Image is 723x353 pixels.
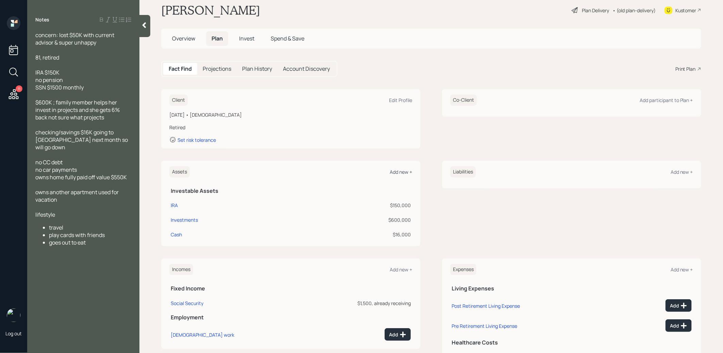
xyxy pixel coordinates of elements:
[450,264,476,275] h6: Expenses
[212,35,223,42] span: Plan
[390,266,412,273] div: Add new +
[203,66,231,72] h5: Projections
[171,314,411,321] h5: Employment
[670,322,687,329] div: Add
[35,69,84,91] span: IRA $150K no pension SSN $1500 monthly
[171,285,411,292] h5: Fixed Income
[303,231,411,238] div: $16,000
[35,211,55,218] span: lifestyle
[612,7,656,14] div: • (old plan-delivery)
[582,7,609,14] div: Plan Delivery
[450,166,476,178] h6: Liabilities
[670,302,687,309] div: Add
[169,124,412,131] div: Retired
[666,319,692,332] button: Add
[169,95,188,106] h6: Client
[49,239,86,246] span: goes out to eat
[171,188,411,194] h5: Investable Assets
[35,31,115,46] span: concern: lost $50K with current advisor & super unhappy
[675,65,696,72] div: Print Plan
[242,66,272,72] h5: Plan History
[169,66,192,72] h5: Fact Find
[389,97,412,103] div: Edit Profile
[172,35,195,42] span: Overview
[271,35,304,42] span: Spend & Save
[303,216,411,223] div: $600,000
[452,303,520,309] div: Post Retirement Living Expense
[35,129,129,151] span: checking/savings $16K going to [GEOGRAPHIC_DATA] next month so will go down
[169,166,190,178] h6: Assets
[16,85,22,92] div: 11
[5,330,22,337] div: Log out
[389,331,406,338] div: Add
[452,285,692,292] h5: Living Expenses
[49,224,63,231] span: travel
[35,99,121,121] span: $600K ; family member helps her invest in projects and she gets 6% back not sure what projects
[178,137,216,143] div: Set risk tolerance
[171,202,178,209] div: IRA
[171,300,203,306] div: Social Security
[171,231,182,238] div: Cash
[49,231,105,239] span: play cards with friends
[7,308,20,322] img: treva-nostdahl-headshot.png
[450,95,477,106] h6: Co-Client
[671,266,693,273] div: Add new +
[675,7,696,14] div: Kustomer
[169,111,412,118] div: [DATE] • [DEMOGRAPHIC_DATA]
[171,216,198,223] div: Investments
[452,339,692,346] h5: Healthcare Costs
[390,169,412,175] div: Add new +
[161,3,260,18] h1: [PERSON_NAME]
[671,169,693,175] div: Add new +
[169,264,193,275] h6: Incomes
[283,66,330,72] h5: Account Discovery
[640,97,693,103] div: Add participant to Plan +
[385,328,411,341] button: Add
[35,16,49,23] label: Notes
[35,188,120,203] span: owns another apartment used for vacation
[171,332,234,338] div: [DEMOGRAPHIC_DATA] work
[303,202,411,209] div: $150,000
[35,158,127,181] span: no CC debt no car payments owns home fully paid off value $550K
[239,35,254,42] span: Invest
[666,299,692,312] button: Add
[452,323,517,329] div: Pre Retirement Living Expense
[35,54,59,61] span: 81, retired
[302,300,411,307] div: $1,500, already receiving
